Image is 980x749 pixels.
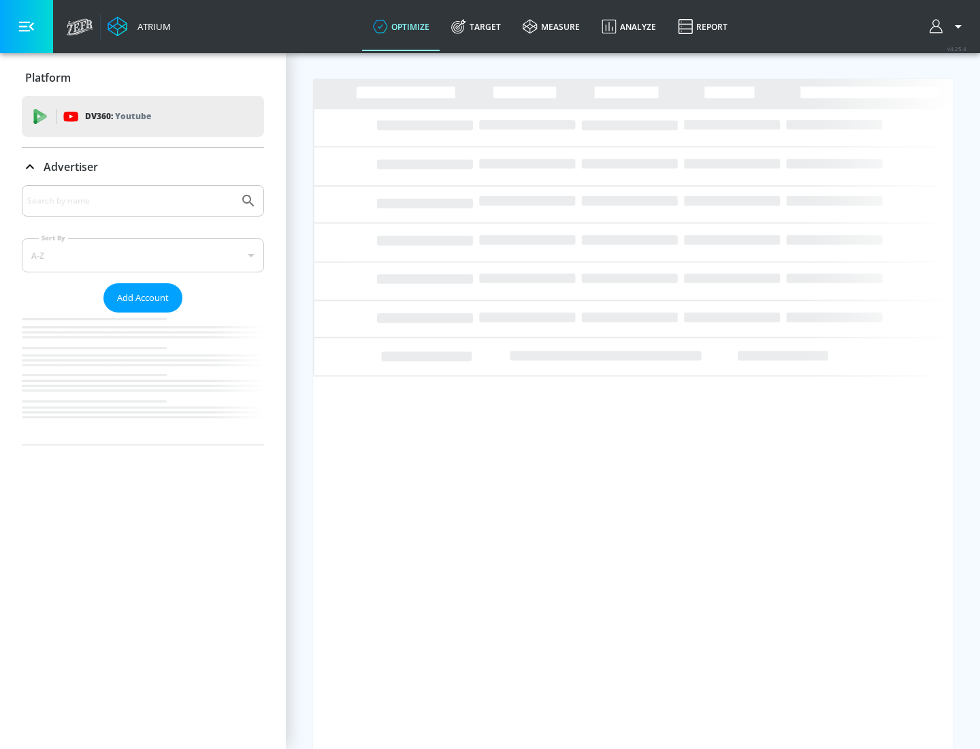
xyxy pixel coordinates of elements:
[27,192,233,210] input: Search by name
[22,148,264,186] div: Advertiser
[117,290,169,306] span: Add Account
[947,45,966,52] span: v 4.25.4
[591,2,667,51] a: Analyze
[22,238,264,272] div: A-Z
[25,70,71,85] p: Platform
[103,283,182,313] button: Add Account
[22,313,264,445] nav: list of Advertiser
[115,109,151,123] p: Youtube
[667,2,738,51] a: Report
[44,159,98,174] p: Advertiser
[22,96,264,137] div: DV360: Youtube
[39,234,68,242] label: Sort By
[512,2,591,51] a: measure
[22,59,264,97] div: Platform
[132,20,171,33] div: Atrium
[22,185,264,445] div: Advertiser
[362,2,440,51] a: optimize
[108,16,171,37] a: Atrium
[440,2,512,51] a: Target
[85,109,151,124] p: DV360:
